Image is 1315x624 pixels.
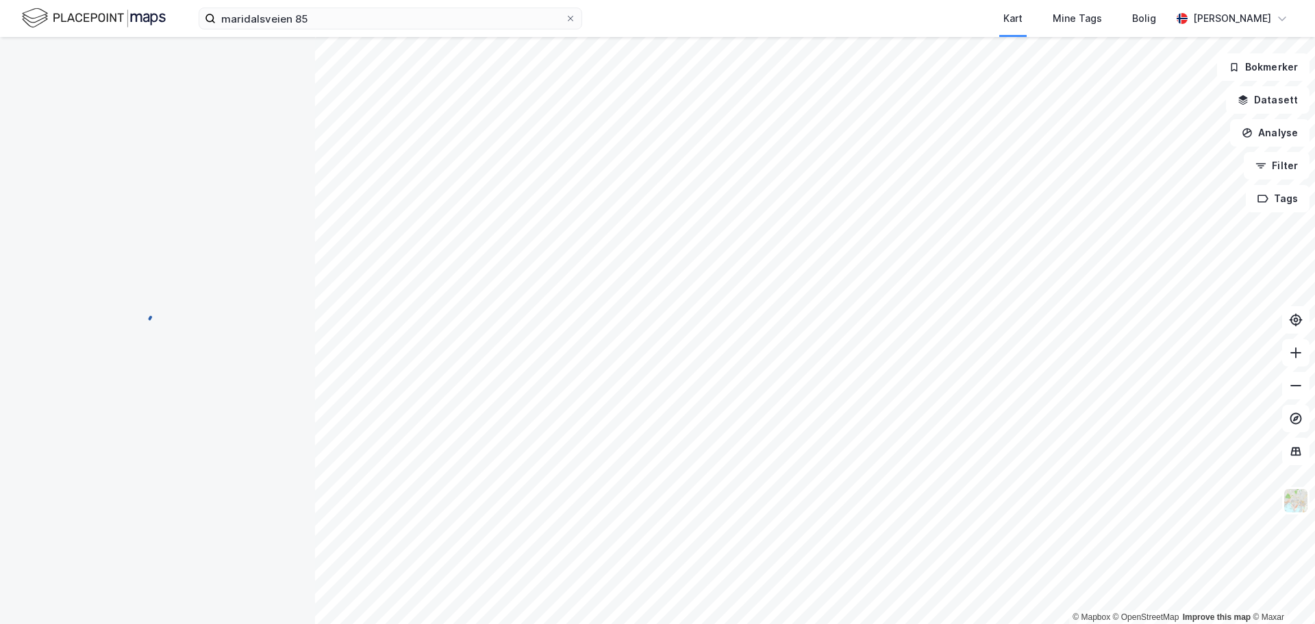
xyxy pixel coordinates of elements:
[1283,488,1309,514] img: Z
[147,312,168,334] img: spinner.a6d8c91a73a9ac5275cf975e30b51cfb.svg
[1003,10,1023,27] div: Kart
[22,6,166,30] img: logo.f888ab2527a4732fd821a326f86c7f29.svg
[1217,53,1310,81] button: Bokmerker
[216,8,565,29] input: Søk på adresse, matrikkel, gårdeiere, leietakere eller personer
[1183,612,1251,622] a: Improve this map
[1073,612,1110,622] a: Mapbox
[1053,10,1102,27] div: Mine Tags
[1226,86,1310,114] button: Datasett
[1244,152,1310,179] button: Filter
[1193,10,1271,27] div: [PERSON_NAME]
[1246,185,1310,212] button: Tags
[1113,612,1179,622] a: OpenStreetMap
[1247,558,1315,624] iframe: Chat Widget
[1230,119,1310,147] button: Analyse
[1132,10,1156,27] div: Bolig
